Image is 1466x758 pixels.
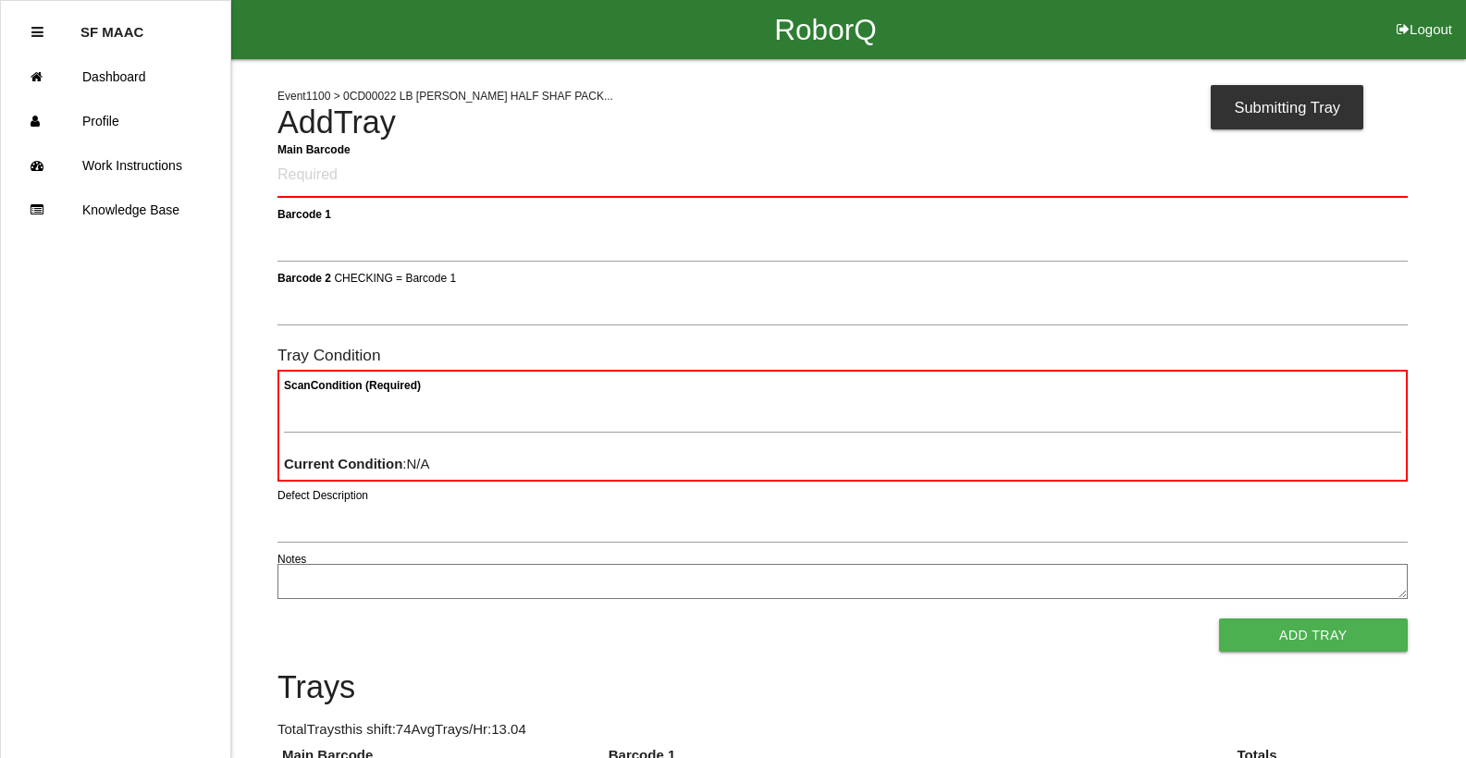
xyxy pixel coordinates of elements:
b: Scan Condition (Required) [284,379,421,392]
b: Barcode 1 [277,207,331,220]
a: Profile [1,99,230,143]
a: Work Instructions [1,143,230,188]
label: Defect Description [277,487,368,504]
span: Event 1100 > 0CD00022 LB [PERSON_NAME] HALF SHAF PACK... [277,90,613,103]
p: SF MAAC [80,10,143,40]
span: CHECKING = Barcode 1 [334,271,456,284]
p: Total Trays this shift: 74 Avg Trays /Hr: 13.04 [277,719,1408,740]
h6: Tray Condition [277,347,1408,364]
label: Notes [277,551,306,568]
b: Barcode 2 [277,271,331,284]
b: Main Barcode [277,142,351,155]
a: Dashboard [1,55,230,99]
b: Current Condition [284,456,402,471]
div: Submitting Tray [1211,85,1363,129]
h4: Trays [277,670,1408,705]
input: Required [277,154,1408,198]
button: Add Tray [1219,618,1408,652]
h4: Add Tray [277,105,1408,141]
a: Knowledge Base [1,188,230,232]
div: Close [31,10,43,55]
span: : N/A [284,456,430,471]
